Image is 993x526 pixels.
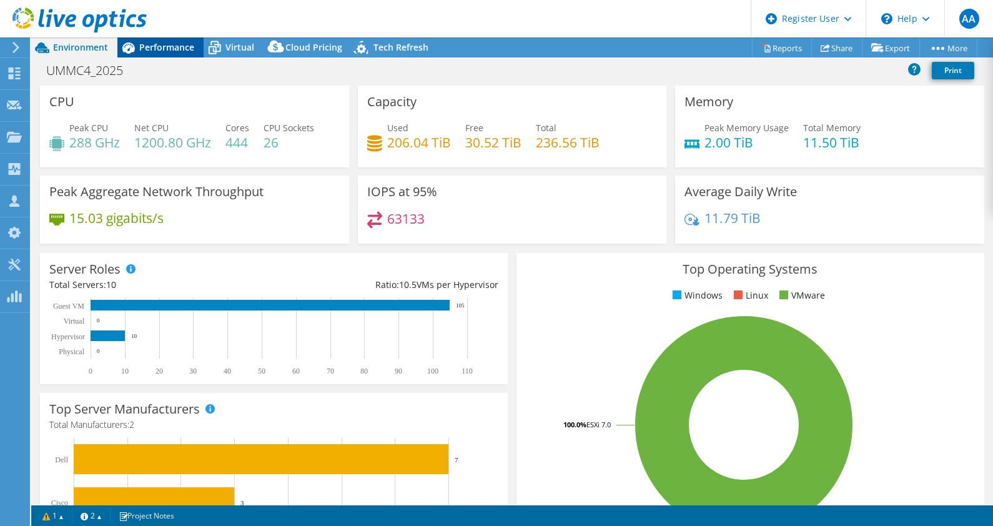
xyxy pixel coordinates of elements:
span: AA [959,9,979,29]
text: 100 [427,367,438,375]
h3: Server Roles [49,262,121,276]
text: 0 [97,317,100,324]
span: Tech Refresh [373,41,428,53]
h3: Capacity [367,95,417,109]
text: 70 [327,367,334,375]
text: 110 [462,367,473,375]
span: Net CPU [134,122,169,134]
div: Ratio: VMs per Hypervisor [274,278,498,292]
text: Cisco [51,499,68,507]
text: 30 [189,367,197,375]
text: 0 [97,348,100,354]
h4: Total Manufacturers: [49,418,498,432]
li: Linux [731,289,768,302]
tspan: ESXi 7.0 [586,420,611,429]
h4: 11.79 TiB [704,211,761,225]
span: Cloud Pricing [285,41,342,53]
text: 60 [292,367,300,375]
text: 80 [360,367,368,375]
a: Share [811,38,862,57]
div: Total Servers: [49,278,274,292]
text: 10 [121,367,129,375]
text: Hypervisor [51,332,85,341]
text: 105 [456,302,465,309]
li: VMware [776,289,825,302]
span: Virtual [225,41,254,53]
span: 10 [106,279,116,290]
span: 2 [129,419,134,430]
h3: IOPS at 95% [367,185,437,199]
a: More [919,38,977,57]
li: Windows [669,289,723,302]
a: Project Notes [110,508,183,524]
h4: 11.50 TiB [803,136,861,149]
h4: 26 [264,136,314,149]
text: 40 [224,367,231,375]
text: 10 [131,333,137,339]
text: 50 [258,367,265,375]
h3: Memory [684,95,733,109]
span: 10.5 [399,279,417,290]
span: Total [536,122,556,134]
a: Export [862,38,920,57]
h4: 15.03 gigabits/s [69,211,164,225]
text: 20 [156,367,163,375]
span: Peak CPU [69,122,108,134]
text: 7 [455,456,458,464]
h3: CPU [49,95,74,109]
text: Dell [55,455,68,464]
a: 2 [72,508,111,524]
h3: Peak Aggregate Network Throughput [49,185,264,199]
text: Physical [59,347,84,356]
h4: 206.04 TiB [387,136,451,149]
tspan: 100.0% [563,420,586,429]
text: 90 [395,367,402,375]
h4: 236.56 TiB [536,136,600,149]
h3: Top Server Manufacturers [49,402,200,416]
span: Total Memory [803,122,861,134]
span: Peak Memory Usage [704,122,789,134]
span: Performance [139,41,194,53]
h4: 444 [225,136,249,149]
span: Free [465,122,483,134]
h4: 63133 [387,212,425,226]
span: Cores [225,122,249,134]
h3: Top Operating Systems [526,262,975,276]
h3: Average Daily Write [684,185,797,199]
h1: UMMC4_2025 [41,64,142,77]
text: 3 [240,499,244,507]
a: Print [932,62,974,79]
a: Reports [752,38,812,57]
h4: 1200.80 GHz [134,136,211,149]
h4: 30.52 TiB [465,136,521,149]
span: Environment [53,41,108,53]
h4: 288 GHz [69,136,120,149]
a: 1 [34,508,72,524]
span: Used [387,122,408,134]
span: CPU Sockets [264,122,314,134]
h4: 2.00 TiB [704,136,789,149]
text: 0 [89,367,92,375]
text: Virtual [64,317,85,325]
text: Guest VM [53,302,84,310]
svg: \n [881,13,892,24]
